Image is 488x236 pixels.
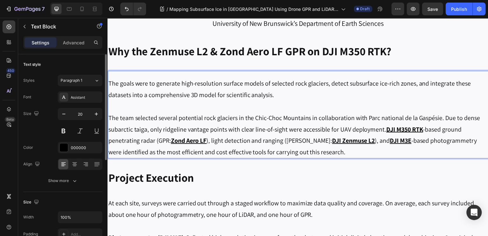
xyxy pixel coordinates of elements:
[284,119,305,128] u: DJI M3E
[32,39,49,46] p: Settings
[23,175,102,187] button: Show more
[58,211,102,223] input: Auto
[360,6,370,12] span: Draft
[23,78,34,83] div: Styles
[23,145,33,150] div: Color
[6,68,15,73] div: 450
[23,198,40,207] div: Size
[466,205,482,220] div: Open Intercom Messenger
[107,18,488,236] iframe: Design area
[71,95,101,100] div: Assistant
[58,75,102,86] button: Paragraph 1
[23,110,40,118] div: Size
[71,145,101,151] div: 000000
[48,178,78,184] div: Show more
[1,26,285,41] strong: Why the Zenmuse L2 & Zond Aero LF GPR on DJI M350 RTK?
[226,119,269,128] u: DJI Zenmuse L2
[23,94,31,100] div: Font
[446,3,472,15] button: Publish
[61,78,82,83] span: Paragraph 1
[23,62,41,67] div: Text style
[42,5,45,13] p: 7
[63,119,99,128] u: Zond Aero LF
[1,27,382,41] p: ⁠⁠⁠⁠⁠⁠⁠
[63,39,85,46] p: Advanced
[23,160,41,169] div: Align
[422,3,443,15] button: Save
[3,3,48,15] button: 7
[23,214,34,220] div: Width
[1,217,78,225] strong: Photogrammetry (DJI M3E):
[1,181,382,204] p: At each site, surveys were carried out through a staged workflow to maximize data quality and cov...
[427,6,438,12] span: Save
[31,23,85,30] p: Text Block
[1,95,382,141] p: The team selected several potential rock glaciers in the Chic-Choc Mountains in collaboration wit...
[451,6,467,12] div: Publish
[1,60,382,83] p: The goals were to generate high-resolution surface models of selected rock glaciers, detect subsu...
[169,6,338,12] span: Mapping Subsurface Ice in [GEOGRAPHIC_DATA] Using Drone GPR and LiDAR [Case Study]
[166,6,168,12] span: /
[5,117,15,122] div: Beta
[280,108,317,116] u: DJI M350 RTK
[120,3,146,15] div: Undo/Redo
[1,153,86,168] strong: Project Execution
